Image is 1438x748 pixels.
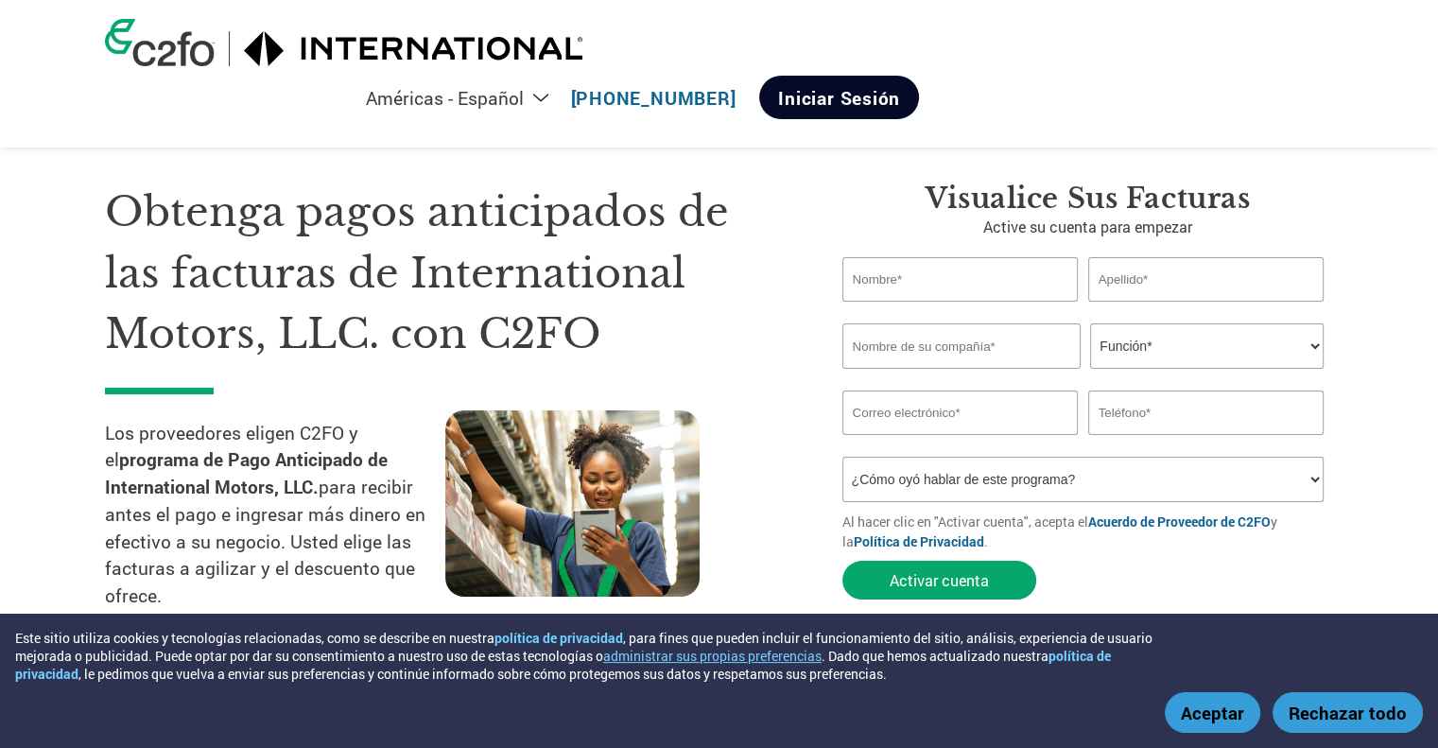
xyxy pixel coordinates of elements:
[15,647,1111,683] a: política de privacidad
[842,391,1079,435] input: Invalid Email format
[571,86,736,110] a: [PHONE_NUMBER]
[1165,692,1260,733] button: Aceptar
[1090,323,1324,369] select: Title/Role
[842,182,1334,216] h3: Visualice sus facturas
[842,304,1079,316] div: Invalid first name or first name is too long
[842,561,1036,600] button: Activar cuenta
[1273,692,1423,733] button: Rechazar todo
[1088,437,1325,449] div: Inavlid Phone Number
[494,629,623,647] a: política de privacidad
[842,216,1334,238] p: Active su cuenta para empezar
[1088,391,1325,435] input: Teléfono*
[842,437,1079,449] div: Inavlid Email Address
[244,31,584,66] img: International Motors, LLC.
[854,532,984,550] a: Política de Privacidad
[445,410,700,597] img: supply chain worker
[1088,513,1271,531] a: Acuerdo de Proveedor de C2FO
[603,647,822,665] button: administrar sus propias preferencias
[15,629,1177,683] div: Este sitio utiliza cookies y tecnologías relacionadas, como se describe en nuestra , para fines q...
[842,512,1334,551] p: Al hacer clic en "Activar cuenta", acepta el y la .
[842,323,1081,369] input: Nombre de su compañía*
[1088,304,1325,316] div: Invalid last name or last name is too long
[759,76,919,119] a: Iniciar sesión
[105,19,215,66] img: c2fo logo
[842,257,1079,302] input: Nombre*
[105,447,388,498] strong: programa de Pago Anticipado de International Motors, LLC.
[842,371,1325,383] div: Invalid company name or company name is too long
[105,182,786,365] h1: Obtenga pagos anticipados de las facturas de International Motors, LLC. con C2FO
[1088,257,1325,302] input: Apellido*
[105,420,445,611] p: Los proveedores eligen C2FO y el para recibir antes el pago e ingresar más dinero en efectivo a s...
